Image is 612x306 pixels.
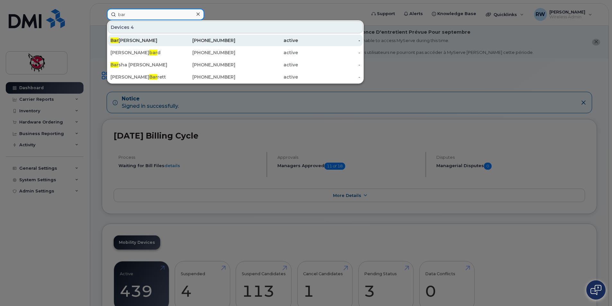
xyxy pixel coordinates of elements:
span: Bar [110,38,118,43]
a: [PERSON_NAME]bard[PHONE_NUMBER]active- [108,47,363,58]
div: active [235,74,298,80]
div: - [298,62,361,68]
div: [PERSON_NAME] [110,37,173,44]
div: [PHONE_NUMBER] [173,74,236,80]
div: [PERSON_NAME] rett [110,74,173,80]
span: Bar [110,62,118,68]
div: [PHONE_NUMBER] [173,37,236,44]
span: 4 [131,24,134,30]
div: active [235,49,298,56]
div: [PHONE_NUMBER] [173,49,236,56]
div: - [298,74,361,80]
img: Open chat [590,285,601,295]
div: [PERSON_NAME] d [110,49,173,56]
a: Barsha [PERSON_NAME][PHONE_NUMBER]active- [108,59,363,71]
div: active [235,62,298,68]
div: Devices [108,21,363,33]
div: [PHONE_NUMBER] [173,62,236,68]
a: [PERSON_NAME]Barrett[PHONE_NUMBER]active- [108,71,363,83]
span: Bar [149,74,157,80]
a: Bar[PERSON_NAME][PHONE_NUMBER]active- [108,35,363,46]
div: active [235,37,298,44]
div: sha [PERSON_NAME] [110,62,173,68]
div: - [298,49,361,56]
span: bar [149,50,157,55]
div: - [298,37,361,44]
